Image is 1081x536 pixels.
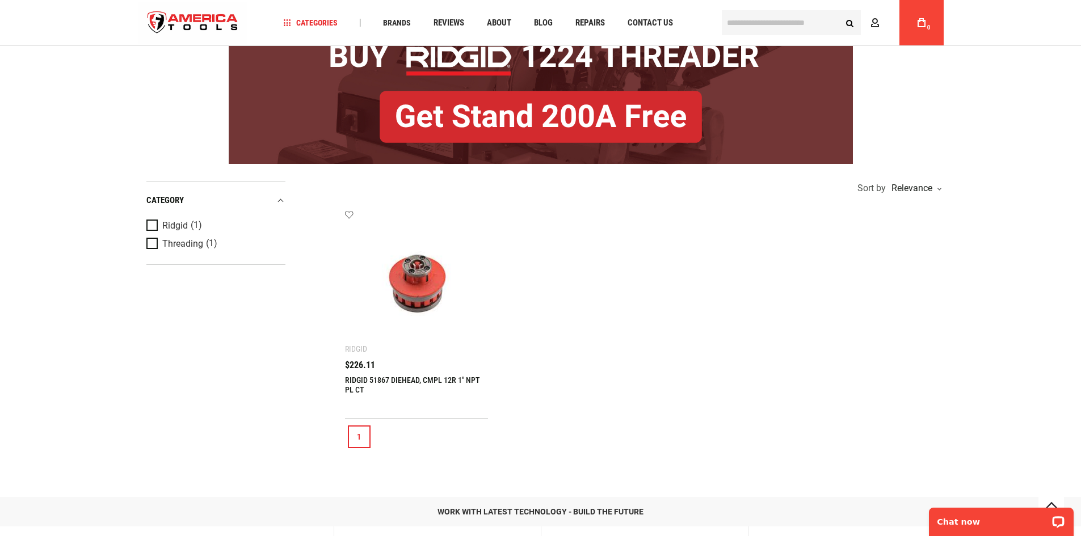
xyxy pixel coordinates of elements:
[146,220,283,232] a: Ridgid (1)
[839,12,861,33] button: Search
[162,239,203,249] span: Threading
[428,15,469,31] a: Reviews
[278,15,343,31] a: Categories
[138,2,248,44] img: America Tools
[356,221,477,342] img: RIDGID 51867 DIEHEAD, CMPL 12R 1
[206,239,217,248] span: (1)
[857,184,886,193] span: Sort by
[534,19,553,27] span: Blog
[628,19,673,27] span: Contact Us
[146,238,283,250] a: Threading (1)
[570,15,610,31] a: Repairs
[162,221,188,231] span: Ridgid
[146,181,285,265] div: Product Filters
[345,375,479,394] a: RIDGID 51867 DIEHEAD, CMPL 12R 1" NPT PL CT
[345,361,375,370] span: $226.11
[146,193,285,208] div: category
[191,221,202,230] span: (1)
[138,2,248,44] a: store logo
[383,19,411,27] span: Brands
[529,15,558,31] a: Blog
[229,14,853,164] img: BOGO: Buy RIDGID® 1224 Threader, Get Stand 200A Free!
[378,15,416,31] a: Brands
[434,19,464,27] span: Reviews
[889,184,941,193] div: Relevance
[927,24,931,31] span: 0
[575,19,605,27] span: Repairs
[345,344,367,353] div: Ridgid
[482,15,516,31] a: About
[622,15,678,31] a: Contact Us
[283,19,338,27] span: Categories
[487,19,511,27] span: About
[348,425,371,448] a: 1
[922,500,1081,536] iframe: LiveChat chat widget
